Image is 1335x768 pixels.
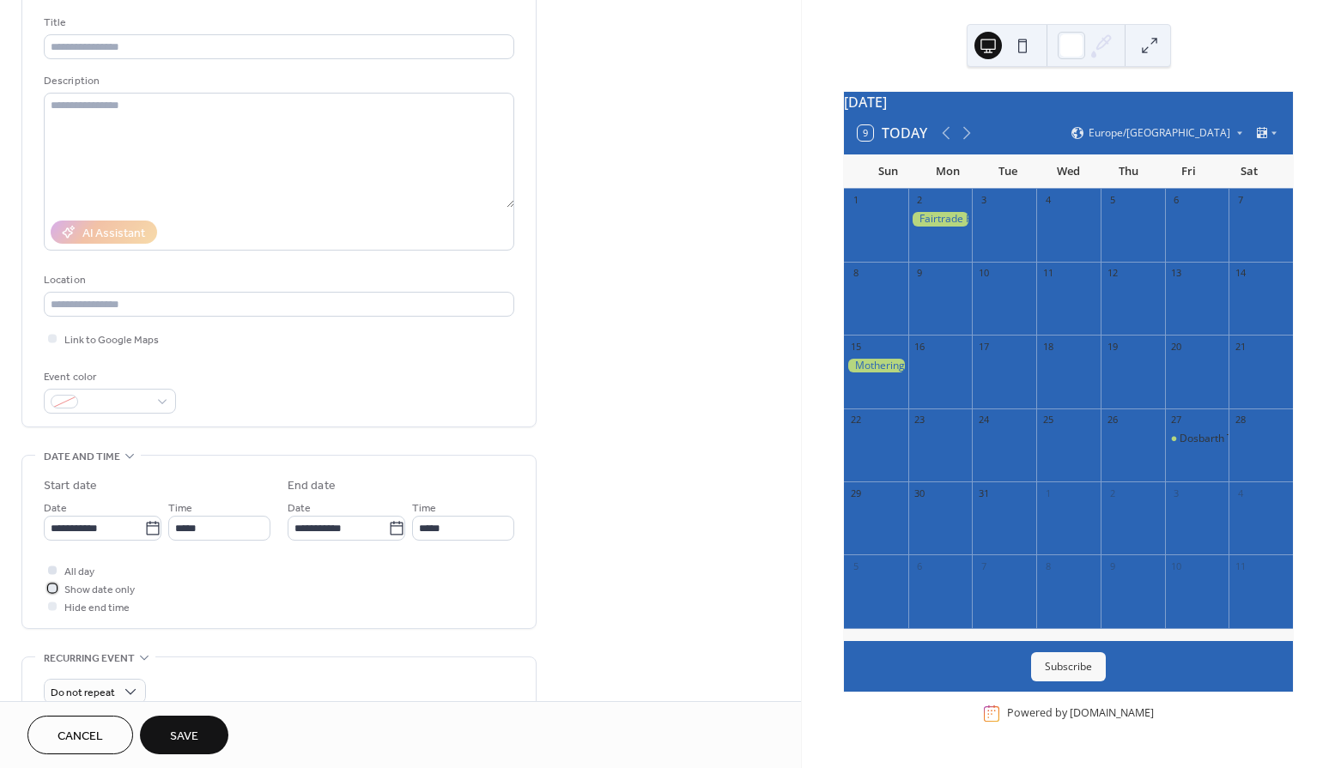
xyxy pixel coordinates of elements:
div: 6 [1170,194,1183,207]
span: Recurring event [44,650,135,668]
div: 23 [913,414,926,426]
div: 20 [1170,340,1183,353]
button: 9Today [852,121,933,145]
div: 17 [977,340,990,353]
div: Description [44,72,511,90]
div: 16 [913,340,926,353]
span: Cancel [58,728,103,746]
div: [DATE] [844,92,1293,112]
button: Subscribe [1031,652,1106,681]
div: 11 [1234,559,1247,572]
div: 10 [977,267,990,280]
div: 5 [849,559,862,572]
div: 5 [1106,194,1119,207]
div: 6 [913,559,926,572]
div: 10 [1170,559,1183,572]
div: 22 [849,414,862,426]
span: Save [170,728,198,746]
div: Wed [1038,154,1098,189]
div: Sun [858,154,918,189]
div: 8 [849,267,862,280]
div: 4 [1234,487,1247,499]
span: Show date only [64,581,135,599]
div: 11 [1041,267,1054,280]
div: 25 [1041,414,1054,426]
div: 2 [913,194,926,207]
div: Event color [44,368,173,386]
div: 1 [849,194,862,207]
div: Fairtrade Fortnight [908,212,973,227]
div: 2 [1106,487,1119,499]
div: 13 [1170,267,1183,280]
div: 15 [849,340,862,353]
button: Save [140,716,228,754]
div: Powered by [1007,706,1154,721]
div: 31 [977,487,990,499]
div: 4 [1041,194,1054,207]
div: Fri [1159,154,1219,189]
span: Time [412,499,436,517]
div: 12 [1106,267,1119,280]
span: Europe/[GEOGRAPHIC_DATA] [1089,128,1230,138]
span: Time [168,499,192,517]
div: 28 [1234,414,1247,426]
div: 7 [1234,194,1247,207]
div: Tue [978,154,1038,189]
div: End date [288,477,336,495]
span: Date [44,499,67,517]
div: 1 [1041,487,1054,499]
span: Date [288,499,311,517]
div: 14 [1234,267,1247,280]
div: Title [44,14,511,32]
div: Start date [44,477,97,495]
div: 27 [1170,414,1183,426]
div: Thu [1099,154,1159,189]
span: Do not repeat [51,683,115,703]
span: All day [64,563,94,581]
span: Hide end time [64,599,130,617]
div: 8 [1041,559,1054,572]
div: Dosbarth Teifi Parent Engagement Session [1165,432,1229,446]
div: 26 [1106,414,1119,426]
a: [DOMAIN_NAME] [1070,706,1154,721]
div: Location [44,271,511,289]
div: 21 [1234,340,1247,353]
span: Date and time [44,448,120,466]
div: 3 [1170,487,1183,499]
div: 9 [1106,559,1119,572]
div: Mon [918,154,978,189]
span: Link to Google Maps [64,331,159,349]
div: 29 [849,487,862,499]
div: 19 [1106,340,1119,353]
div: 18 [1041,340,1054,353]
button: Cancel [27,716,133,754]
div: 3 [977,194,990,207]
div: Mothering Sunday [844,359,908,373]
div: 30 [913,487,926,499]
div: 24 [977,414,990,426]
div: Sat [1219,154,1279,189]
div: 9 [913,267,926,280]
div: 7 [977,559,990,572]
